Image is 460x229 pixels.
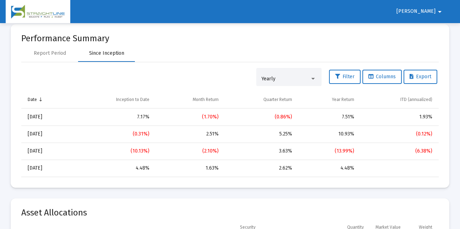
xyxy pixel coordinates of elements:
div: (0.31%) [78,131,149,138]
td: Column Inception to Date [73,91,154,108]
span: Export [410,74,431,80]
div: Report Period [34,50,66,57]
td: [DATE] [21,126,73,143]
span: Yearly [262,76,275,82]
div: 4.48% [302,165,354,172]
td: Column Year Return [297,91,359,108]
div: ITD (annualized) [400,97,432,102]
div: 5.25% [229,131,292,138]
div: (2.10%) [159,148,219,155]
div: Since Inception [89,50,124,57]
div: (1.70%) [159,113,219,121]
div: (0.12%) [364,131,432,138]
div: 1.93% [364,113,432,121]
mat-icon: arrow_drop_down [436,5,444,19]
td: [DATE] [21,143,73,160]
button: [PERSON_NAME] [388,4,453,18]
button: Filter [329,70,361,84]
div: (13.99%) [302,148,354,155]
div: 4.48% [78,165,149,172]
img: Dashboard [11,5,65,19]
button: Export [404,70,437,84]
div: Year Return [332,97,354,102]
td: Column ITD (annualized) [359,91,439,108]
span: [PERSON_NAME] [396,9,436,15]
div: Data grid [21,91,439,177]
div: Inception to Date [116,97,149,102]
td: Column Quarter Return [224,91,297,108]
button: Columns [362,70,402,84]
div: Quarter Return [263,97,292,102]
div: Date [28,97,37,102]
span: Columns [368,74,396,80]
mat-card-title: Performance Summary [21,35,439,42]
div: 7.17% [78,113,149,121]
td: Column Date [21,91,73,108]
div: Month Return [193,97,219,102]
td: [DATE] [21,160,73,177]
div: (6.38%) [364,148,432,155]
div: 7.51% [302,113,354,121]
div: 2.51% [159,131,219,138]
div: 2.62% [229,165,292,172]
div: (10.13%) [78,148,149,155]
div: 10.93% [302,131,354,138]
span: Filter [335,74,355,80]
td: Column Month Return [154,91,224,108]
mat-card-title: Asset Allocations [21,209,87,216]
div: 3.63% [229,148,292,155]
div: (0.86%) [229,113,292,121]
td: [DATE] [21,108,73,126]
div: 1.63% [159,165,219,172]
